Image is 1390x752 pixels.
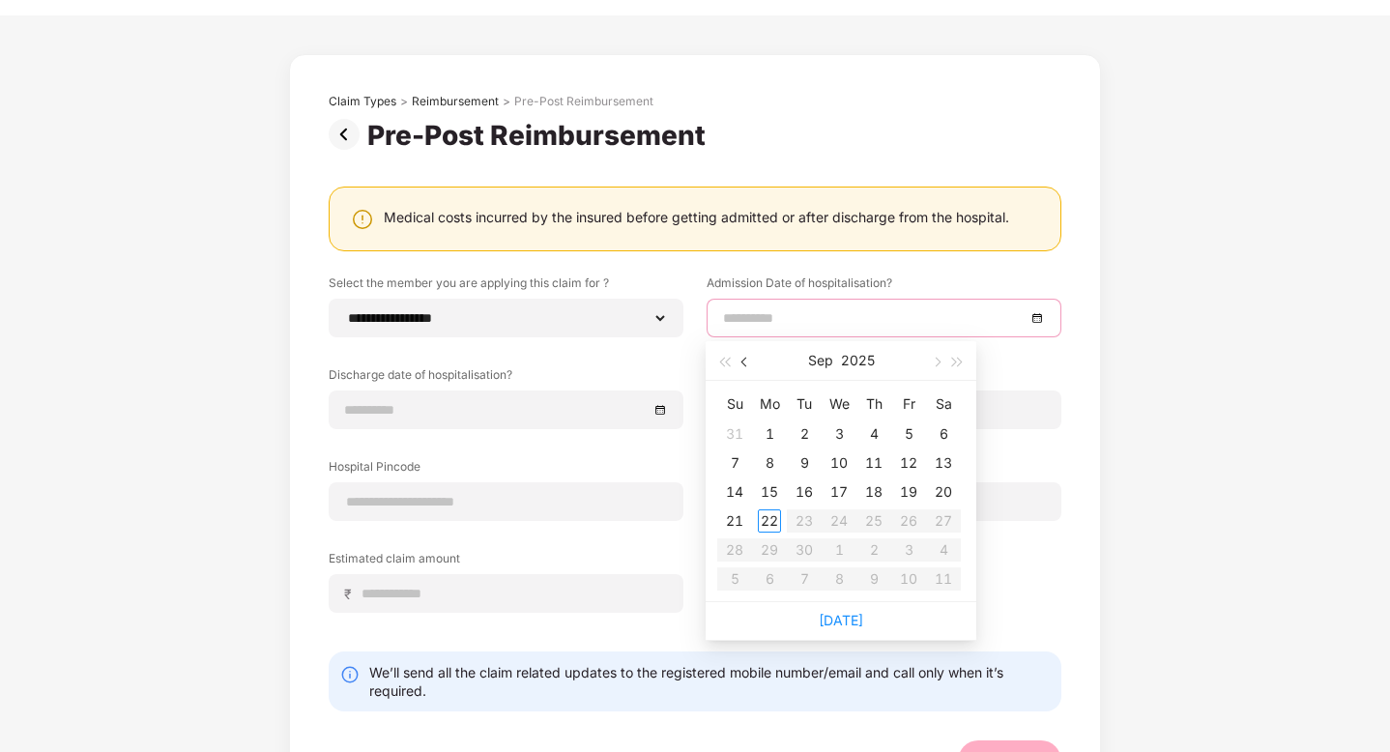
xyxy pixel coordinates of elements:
th: Tu [787,389,822,419]
td: 2025-09-06 [926,419,961,448]
td: 2025-09-02 [787,419,822,448]
td: 2025-09-19 [891,477,926,506]
th: Mo [752,389,787,419]
td: 2025-09-21 [717,506,752,535]
td: 2025-08-31 [717,419,752,448]
div: 3 [827,422,851,446]
div: 21 [723,509,746,533]
div: 7 [723,451,746,475]
td: 2025-09-18 [856,477,891,506]
div: Pre-Post Reimbursement [367,119,713,152]
div: 18 [862,480,885,504]
td: 2025-09-15 [752,477,787,506]
td: 2025-09-11 [856,448,891,477]
div: We’ll send all the claim related updates to the registered mobile number/email and call only when... [369,663,1050,700]
div: 14 [723,480,746,504]
div: 2 [793,422,816,446]
img: svg+xml;base64,PHN2ZyBpZD0iUHJldi0zMngzMiIgeG1sbnM9Imh0dHA6Ly93d3cudzMub3JnLzIwMDAvc3ZnIiB3aWR0aD... [329,119,367,150]
label: Discharge date of hospitalisation? [329,366,683,390]
div: 22 [758,509,781,533]
div: 4 [862,422,885,446]
div: > [400,94,408,109]
td: 2025-09-05 [891,419,926,448]
a: [DATE] [819,612,863,628]
div: Medical costs incurred by the insured before getting admitted or after discharge from the hospital. [384,208,1009,226]
button: Sep [808,341,833,380]
td: 2025-09-01 [752,419,787,448]
div: 15 [758,480,781,504]
div: 5 [897,422,920,446]
label: Select the member you are applying this claim for ? [329,275,683,299]
th: Su [717,389,752,419]
td: 2025-09-10 [822,448,856,477]
td: 2025-09-22 [752,506,787,535]
th: We [822,389,856,419]
th: Th [856,389,891,419]
div: 31 [723,422,746,446]
div: 13 [932,451,955,475]
td: 2025-09-14 [717,477,752,506]
div: 8 [758,451,781,475]
td: 2025-09-20 [926,477,961,506]
div: 17 [827,480,851,504]
th: Fr [891,389,926,419]
button: 2025 [841,341,875,380]
div: 6 [932,422,955,446]
div: 20 [932,480,955,504]
div: 10 [827,451,851,475]
span: ₹ [344,585,360,603]
div: 1 [758,422,781,446]
div: 12 [897,451,920,475]
td: 2025-09-07 [717,448,752,477]
td: 2025-09-04 [856,419,891,448]
div: > [503,94,510,109]
td: 2025-09-09 [787,448,822,477]
div: Pre-Post Reimbursement [514,94,653,109]
td: 2025-09-16 [787,477,822,506]
img: svg+xml;base64,PHN2ZyBpZD0iSW5mby0yMHgyMCIgeG1sbnM9Imh0dHA6Ly93d3cudzMub3JnLzIwMDAvc3ZnIiB3aWR0aD... [340,665,360,684]
div: 11 [862,451,885,475]
label: Admission Date of hospitalisation? [707,275,1061,299]
label: Estimated claim amount [329,550,683,574]
td: 2025-09-12 [891,448,926,477]
div: 9 [793,451,816,475]
div: 19 [897,480,920,504]
td: 2025-09-13 [926,448,961,477]
div: 16 [793,480,816,504]
div: Claim Types [329,94,396,109]
th: Sa [926,389,961,419]
label: Hospital Pincode [329,458,683,482]
img: svg+xml;base64,PHN2ZyBpZD0iV2FybmluZ18tXzI0eDI0IiBkYXRhLW5hbWU9Ildhcm5pbmcgLSAyNHgyNCIgeG1sbnM9Im... [351,208,374,231]
td: 2025-09-08 [752,448,787,477]
td: 2025-09-03 [822,419,856,448]
div: Reimbursement [412,94,499,109]
td: 2025-09-17 [822,477,856,506]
